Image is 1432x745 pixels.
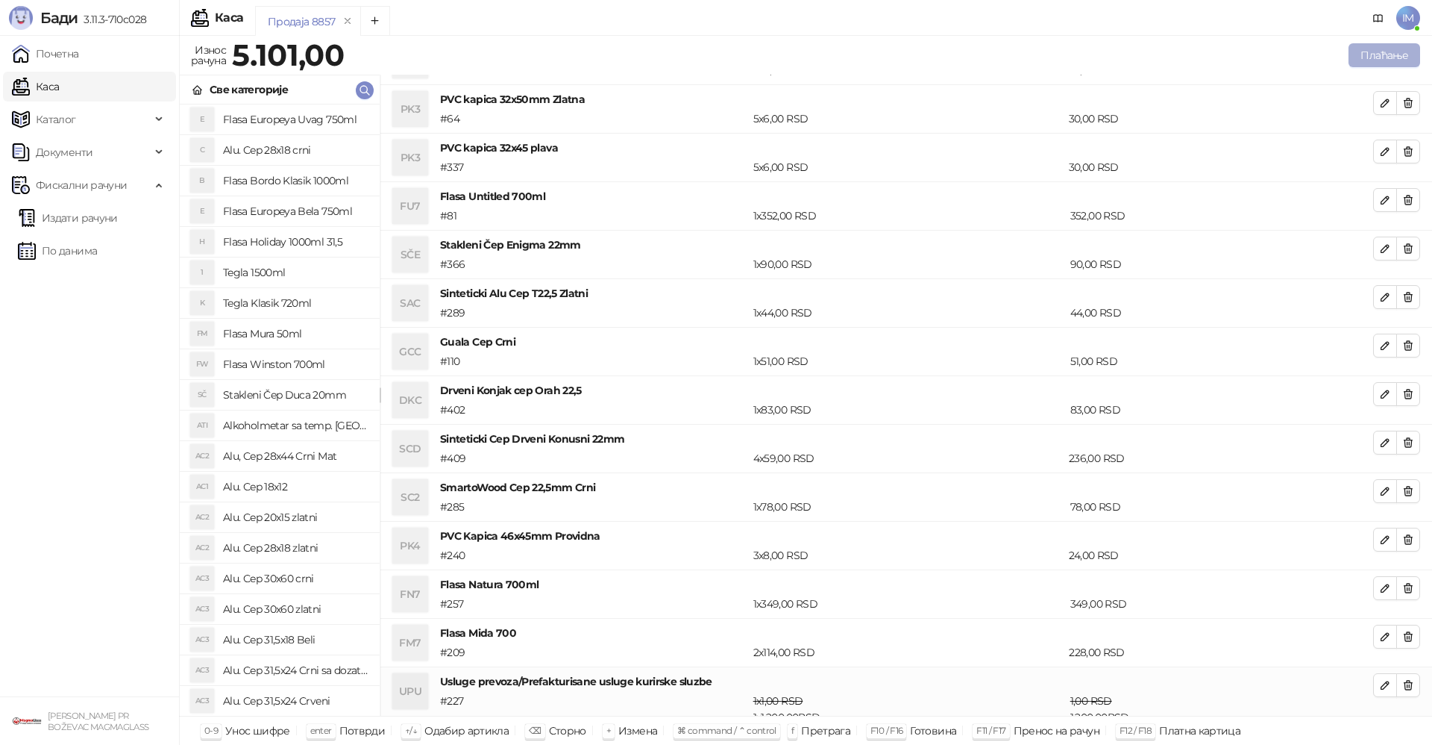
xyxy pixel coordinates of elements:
[750,110,1066,127] div: 5 x 6,00 RSD
[223,658,368,682] h4: Alu. Cep 31,5x24 Crni sa dozatorom
[440,625,1373,641] h4: Flasa Mida 700
[440,382,1373,399] h4: Drveni Konjak cep Orah 22,5
[750,353,1067,370] div: 1 x 51,00 RSD
[750,305,1067,321] div: 1 x 44,00 RSD
[78,13,146,26] span: 3.11.3-710c028
[36,170,127,200] span: Фискални рачуни
[976,725,1005,736] span: F11 / F17
[392,479,428,515] div: SC2
[190,291,214,315] div: K
[223,444,368,468] h4: Alu, Cep 28x44 Crni Mat
[440,431,1373,447] h4: Sinteticki Cep Drveni Konusni 22mm
[437,450,750,467] div: # 409
[870,725,902,736] span: F10 / F16
[549,721,586,741] div: Сторно
[1067,596,1376,612] div: 349,00 RSD
[223,689,368,713] h4: Alu. Cep 31,5x24 Crveni
[677,725,776,736] span: ⌘ command / ⌃ control
[392,673,428,709] div: UPU
[440,285,1373,302] h4: Sinteticki Alu Cep T22,5 Zlatni
[392,528,428,564] div: PK4
[190,536,214,560] div: AC2
[750,499,1067,515] div: 1 x 78,00 RSD
[1396,6,1420,30] span: IM
[338,15,357,28] button: remove
[1067,693,1376,726] div: 1.200,00 RSD
[190,107,214,131] div: E
[223,199,368,223] h4: Flasa Europeya Bela 750ml
[223,567,368,590] h4: Alu. Cep 30x60 crni
[910,721,956,741] div: Готовина
[190,169,214,193] div: B
[190,383,214,407] div: SČ
[750,402,1067,418] div: 1 x 83,00 RSD
[750,450,1066,467] div: 4 x 59,00 RSD
[188,40,229,70] div: Износ рачуна
[1067,499,1376,515] div: 78,00 RSD
[223,383,368,407] h4: Stakleni Čep Duca 20mm
[190,138,214,162] div: C
[190,628,214,652] div: AC3
[190,230,214,254] div: H
[40,9,78,27] span: Бади
[12,72,59,102] a: Каса
[190,475,214,499] div: AC1
[437,693,750,726] div: # 227
[750,693,1067,726] div: 1 x 1.200,00 RSD
[190,567,214,590] div: AC3
[753,694,803,708] span: 1 x 1,00 RSD
[392,431,428,467] div: SCD
[750,159,1066,175] div: 5 x 6,00 RSD
[223,597,368,621] h4: Alu. Cep 30x60 zlatni
[1066,159,1376,175] div: 30,00 RSD
[440,479,1373,496] h4: SmartoWood Cep 22,5mm Crni
[223,261,368,284] h4: Tegla 1500ml
[392,91,428,127] div: PK3
[606,725,611,736] span: +
[180,105,380,716] div: grid
[440,673,1373,690] h4: Usluge prevoza/Prefakturisane usluge kurirske sluzbe
[1067,353,1376,370] div: 51,00 RSD
[440,334,1373,350] h4: Guala Cep Crni
[223,505,368,529] h4: Alu. Cep 20x15 zlatni
[223,352,368,376] h4: Flasa Winston 700ml
[437,644,750,661] div: # 209
[190,505,214,529] div: AC2
[190,322,214,346] div: FM
[392,188,428,224] div: FU7
[223,138,368,162] h4: Alu. Cep 28x18 crni
[223,291,368,315] h4: Tegla Klasik 720ml
[437,208,750,224] div: # 81
[223,322,368,346] h4: Flasa Mura 50ml
[190,352,214,376] div: FW
[392,237,428,272] div: SČE
[1014,721,1099,741] div: Пренос на рачун
[1066,547,1376,564] div: 24,00 RSD
[223,414,368,437] h4: Alkoholmetar sa temp. [GEOGRAPHIC_DATA]
[1348,43,1420,67] button: Плаћање
[223,169,368,193] h4: Flasa Bordo Klasik 1000ml
[791,725,794,736] span: f
[223,628,368,652] h4: Alu. Cep 31,5x18 Beli
[437,110,750,127] div: # 64
[1119,725,1152,736] span: F12 / F18
[190,261,214,284] div: 1
[437,499,750,515] div: # 285
[310,725,332,736] span: enter
[360,6,390,36] button: Add tab
[1067,305,1376,321] div: 44,00 RSD
[190,199,214,223] div: E
[440,140,1373,156] h4: PVC kapica 32x45 plava
[750,596,1067,612] div: 1 x 349,00 RSD
[392,625,428,661] div: FM7
[1070,694,1112,708] span: 1,00 RSD
[392,285,428,321] div: SAC
[225,721,290,741] div: Унос шифре
[424,721,509,741] div: Одабир артикла
[190,689,214,713] div: AC3
[750,644,1067,661] div: 2 x 114,00 RSD
[437,596,750,612] div: # 257
[750,547,1066,564] div: 3 x 8,00 RSD
[750,208,1067,224] div: 1 x 352,00 RSD
[618,721,657,741] div: Измена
